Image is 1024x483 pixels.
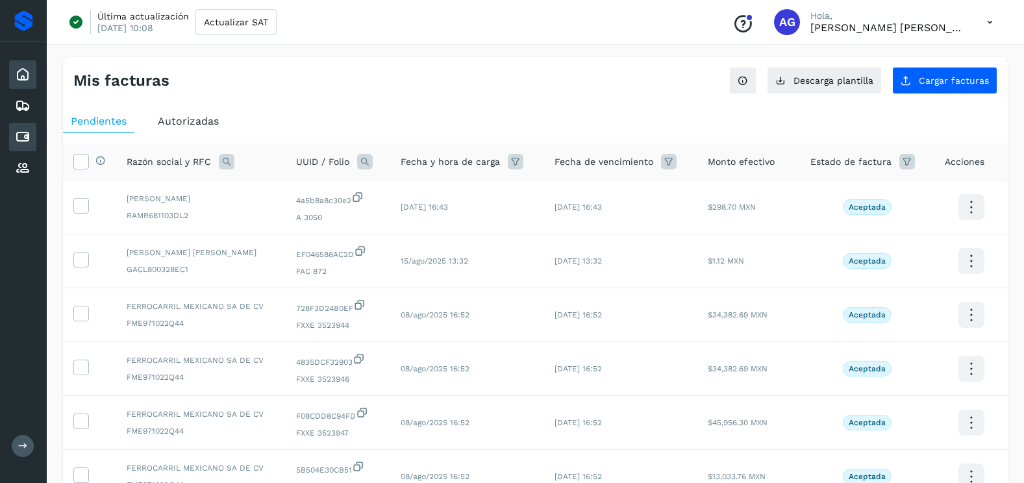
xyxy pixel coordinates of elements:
[127,247,275,258] span: [PERSON_NAME] [PERSON_NAME]
[127,371,275,383] span: FME971022Q44
[849,472,886,481] p: Aceptada
[401,472,469,481] span: 08/ago/2025 16:52
[158,115,219,127] span: Autorizadas
[9,60,36,89] div: Inicio
[97,10,189,22] p: Última actualización
[296,266,380,277] span: FAC 872
[296,155,349,169] span: UUID / Folio
[555,364,602,373] span: [DATE] 16:52
[127,264,275,275] span: GACL800328EC1
[127,210,275,221] span: RAMR681103DL2
[810,155,892,169] span: Estado de factura
[296,191,380,206] span: 4a5b8a8c30e2
[296,353,380,368] span: 4835DCF32903
[296,460,380,476] span: 5B504E30CB51
[296,319,380,331] span: FXXE 3523944
[401,256,468,266] span: 15/ago/2025 13:32
[296,212,380,223] span: A 3050
[767,67,882,94] button: Descarga plantilla
[401,364,469,373] span: 08/ago/2025 16:52
[892,67,997,94] button: Cargar facturas
[708,155,775,169] span: Monto efectivo
[555,418,602,427] span: [DATE] 16:52
[555,203,602,212] span: [DATE] 16:43
[810,21,966,34] p: Abigail Gonzalez Leon
[849,364,886,373] p: Aceptada
[708,364,768,373] span: $34,382.69 MXN
[849,256,886,266] p: Aceptada
[555,310,602,319] span: [DATE] 16:52
[296,299,380,314] span: 728F3D24B0EF
[127,354,275,366] span: FERROCARRIL MEXICANO SA DE CV
[810,10,966,21] p: Hola,
[919,76,989,85] span: Cargar facturas
[296,373,380,385] span: FXXE 3523946
[73,71,169,90] h4: Mis facturas
[708,418,768,427] span: $45,956.30 MXN
[708,472,766,481] span: $13,033.76 MXN
[127,155,211,169] span: Razón social y RFC
[555,256,602,266] span: [DATE] 13:32
[401,310,469,319] span: 08/ago/2025 16:52
[296,245,380,260] span: EF046588AC2D
[401,418,469,427] span: 08/ago/2025 16:52
[9,123,36,151] div: Cuentas por pagar
[708,256,744,266] span: $1.12 MXN
[127,301,275,312] span: FERROCARRIL MEXICANO SA DE CV
[296,427,380,439] span: FXXE 3523947
[793,76,873,85] span: Descarga plantilla
[71,115,127,127] span: Pendientes
[849,310,886,319] p: Aceptada
[296,406,380,422] span: F08CDD8C94FD
[97,22,153,34] p: [DATE] 10:08
[708,310,768,319] span: $34,382.69 MXN
[127,425,275,437] span: FME971022Q44
[401,203,448,212] span: [DATE] 16:43
[555,155,653,169] span: Fecha de vencimiento
[555,472,602,481] span: [DATE] 16:52
[127,193,275,204] span: [PERSON_NAME]
[9,154,36,182] div: Proveedores
[127,408,275,420] span: FERROCARRIL MEXICANO SA DE CV
[204,18,268,27] span: Actualizar SAT
[127,462,275,474] span: FERROCARRIL MEXICANO SA DE CV
[9,92,36,120] div: Embarques
[195,9,277,35] button: Actualizar SAT
[127,317,275,329] span: FME971022Q44
[945,155,984,169] span: Acciones
[708,203,756,212] span: $298.70 MXN
[849,418,886,427] p: Aceptada
[849,203,886,212] p: Aceptada
[401,155,500,169] span: Fecha y hora de carga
